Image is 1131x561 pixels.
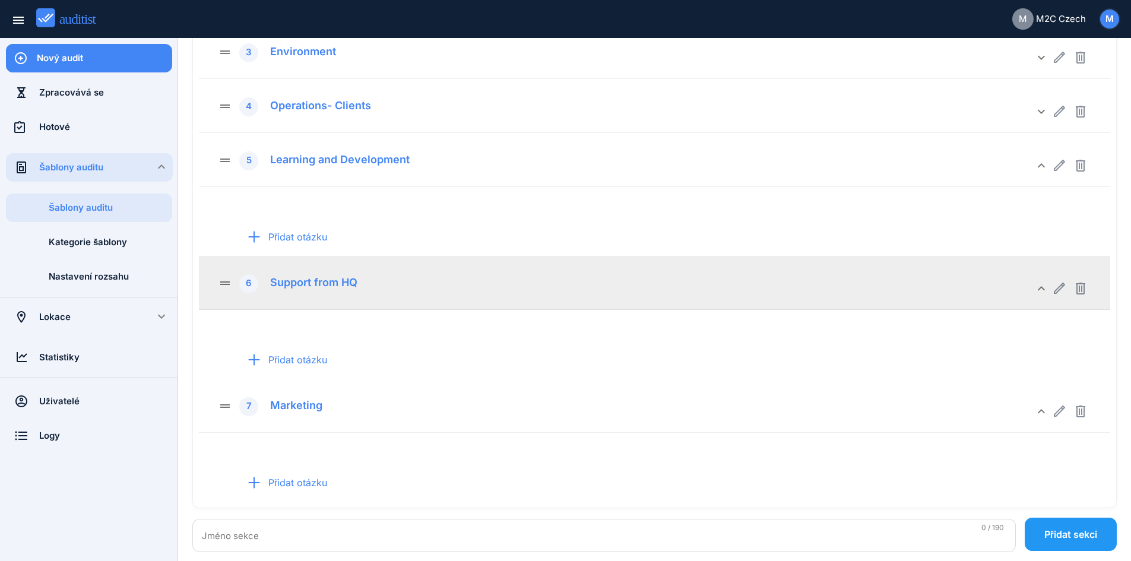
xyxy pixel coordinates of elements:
[1025,518,1117,551] button: Přidat sekci
[39,161,173,174] div: Šablony auditu
[49,201,172,214] div: Šablony auditu
[231,468,336,497] button: Přidat otázku
[6,228,172,256] a: Kategorie šablony
[39,395,172,408] div: Uživatelé
[261,96,371,112] div: Operations- Clients
[261,42,336,58] div: Environment
[39,310,139,324] div: Lokace
[6,78,172,107] a: Zpracovává se
[1034,159,1048,173] i: keyboard_arrow_down
[6,113,172,141] a: Hotové
[1034,404,1048,419] i: keyboard_arrow_down
[231,337,336,383] div: Přidat otázku
[239,397,258,416] div: 7
[6,387,172,416] a: Uživatelé
[39,351,172,364] div: Statistiky
[6,194,172,222] a: Šablony auditu
[231,459,336,506] div: Přidat otázku
[6,421,172,450] a: Logy
[218,150,239,167] i: drag_handle
[231,214,336,260] div: Přidat otázku
[39,86,172,99] div: Zpracovává se
[218,272,239,290] i: drag_handle
[39,121,172,134] div: Hotové
[239,274,258,293] div: 6
[6,153,173,182] a: Šablony auditu
[1105,12,1114,26] span: M
[39,429,172,442] div: Logy
[239,97,258,116] div: 4
[6,262,172,291] a: Nastavení rozsahu
[239,43,258,62] div: 3
[218,96,239,113] i: drag_handle
[49,270,172,283] div: Nastavení rozsahu
[1034,281,1048,296] i: keyboard_arrow_down
[1034,104,1048,119] i: keyboard_arrow_down
[239,151,258,170] div: 5
[261,395,322,412] div: Marketing
[231,346,336,374] button: Přidat otázku
[11,13,26,27] i: menu
[261,272,357,289] div: Support from HQ
[1034,50,1048,65] i: keyboard_arrow_down
[1019,12,1027,26] span: M
[154,160,169,174] i: keyboard_arrow_down
[1044,527,1097,541] div: Přidat sekci
[218,42,239,59] i: drag_handle
[6,303,139,331] a: Lokace
[1036,12,1086,26] span: M2C Czech
[37,52,172,65] div: Nový audit
[261,150,410,166] div: Learning and Development
[202,527,1006,546] input: Jméno sekce
[154,309,169,324] i: keyboard_arrow_down
[231,223,336,251] button: Přidat otázku
[218,395,239,413] i: drag_handle
[36,8,107,28] img: auditist_logo_new.svg
[6,343,172,372] a: Statistiky
[49,236,172,249] div: Kategorie šablony
[1099,8,1120,30] button: M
